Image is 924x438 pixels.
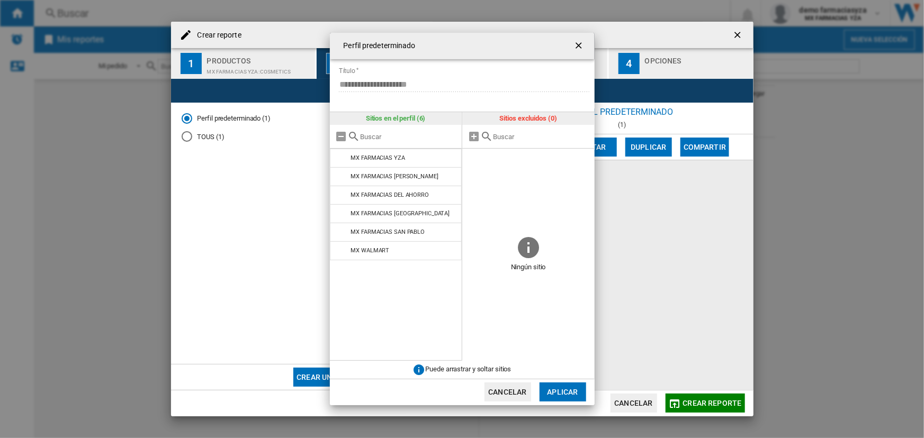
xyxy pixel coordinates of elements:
[330,112,462,125] div: Sitios en el perfil (6)
[493,133,589,141] input: Buscar
[351,229,425,235] div: MX FARMACIAS SAN PABLO
[468,130,480,143] md-icon: Añadir todos
[426,365,512,373] span: Puede arrastrar y soltar sitios
[338,41,416,51] h4: Perfil predeterminado
[351,247,389,254] div: MX WALMART
[462,260,595,276] span: Ningún sitio
[361,133,457,141] input: Buscar
[351,173,438,180] div: MX FARMACIAS [PERSON_NAME]
[462,112,595,125] div: Sitios excluidos (0)
[335,130,348,143] md-icon: Quitar todo
[573,40,586,53] ng-md-icon: getI18NText('BUTTONS.CLOSE_DIALOG')
[540,382,586,401] button: Aplicar
[569,35,590,57] button: getI18NText('BUTTONS.CLOSE_DIALOG')
[351,210,450,217] div: MX FARMACIAS [GEOGRAPHIC_DATA]
[351,154,405,161] div: MX FARMACIAS YZA
[351,191,429,198] div: MX FARMACIAS DEL AHORRO
[485,382,531,401] button: Cancelar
